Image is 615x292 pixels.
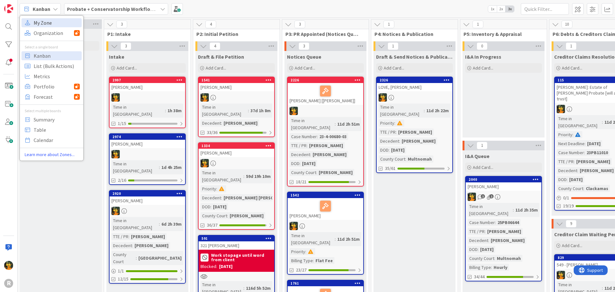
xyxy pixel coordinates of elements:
[481,194,485,198] span: 1
[317,169,354,176] div: [PERSON_NAME]
[379,138,399,145] div: Decedent
[201,144,274,148] div: 1334
[198,77,275,137] a: 1541[PERSON_NAME]MRTime in [GEOGRAPHIC_DATA]:37d 1h 8mDecedent:[PERSON_NAME]33/36
[21,125,82,134] a: Table
[207,222,217,229] span: 36/37
[567,176,568,183] span: :
[4,4,13,13] img: Visit kanbanzone.com
[201,203,210,210] div: DOD
[405,155,406,163] span: :
[496,219,521,226] div: 25PB06644
[300,160,317,167] div: [DATE]
[34,92,74,102] span: Forecast
[492,264,509,271] div: Hourly
[468,264,491,271] div: Billing Type
[477,142,488,149] span: 1
[166,107,183,114] div: 1h 38m
[478,246,479,253] span: :
[112,191,185,196] div: 2920
[110,77,185,83] div: 2997
[199,149,274,157] div: [PERSON_NAME]
[335,236,336,243] span: :
[34,125,80,135] span: Table
[288,192,363,198] div: 1542
[379,120,394,127] div: Priority
[557,158,574,165] div: TTE / PR
[110,77,185,91] div: 2997[PERSON_NAME]
[400,138,437,145] div: [PERSON_NAME]
[295,65,315,71] span: Add Card...
[285,31,361,37] span: P3: PR Appointed (Notices Queue)
[389,146,406,154] div: [DATE]
[290,133,317,140] div: Case Number
[377,77,452,91] div: 2326LOVE, [PERSON_NAME]
[133,242,170,249] div: [PERSON_NAME]
[586,140,602,147] div: [DATE]
[248,107,249,114] span: :
[313,257,314,264] span: :
[376,77,453,173] a: 2326LOVE, [PERSON_NAME]MRTime in [GEOGRAPHIC_DATA]:11d 2h 22mPriority:TTE / PR:[PERSON_NAME]Deced...
[396,129,397,136] span: :
[288,192,363,220] div: 1542[PERSON_NAME]
[221,120,222,127] span: :
[486,228,523,235] div: [PERSON_NAME]
[34,18,80,28] span: My Zone
[287,192,364,275] a: 1542[PERSON_NAME]MRTime in [GEOGRAPHIC_DATA]:11d 2h 51mPriority:Billing Type:Flat Fee23/27
[132,242,133,249] span: :
[290,117,335,131] div: Time in [GEOGRAPHIC_DATA]
[244,173,272,180] div: 59d 19h 10m
[110,267,185,275] div: 1/1
[562,21,572,28] span: 10
[424,107,425,114] span: :
[557,105,565,113] img: MR
[388,42,398,50] span: 1
[585,149,610,156] div: 23PB11010
[159,164,160,171] span: :
[602,285,603,292] span: :
[505,6,514,12] span: 3x
[385,165,396,172] span: 35/61
[21,82,82,91] a: Portfolio
[21,115,82,124] a: Summary
[67,6,167,12] b: Probate + Conservatorship Workflow (FL2)
[288,198,363,220] div: [PERSON_NAME]
[199,159,274,167] div: MR
[468,246,478,253] div: DOD
[296,179,307,185] span: 18/21
[291,281,363,286] div: 1761
[216,185,217,192] span: :
[222,120,259,127] div: [PERSON_NAME]
[118,276,128,282] span: 12/15
[243,173,244,180] span: :
[160,221,183,228] div: 6d 2h 39m
[222,194,294,201] div: [PERSON_NAME] [PERSON_NAME]
[136,254,137,262] span: :
[116,21,127,28] span: 3
[201,78,274,82] div: 1541
[199,77,274,91] div: 1541[PERSON_NAME]
[466,182,541,191] div: [PERSON_NAME]
[20,44,83,50] div: Select a single board
[290,232,335,246] div: Time in [GEOGRAPHIC_DATA]
[111,242,132,249] div: Decedent
[33,5,50,13] span: Kanban
[290,151,310,158] div: Decedent
[201,194,221,201] div: Decedent
[207,129,217,136] span: 33/36
[110,134,185,148] div: 2974[PERSON_NAME]
[34,71,80,81] span: Metrics
[495,255,522,262] div: Multnomah
[557,140,585,147] div: Next Deadline
[109,133,186,185] a: 2974[PERSON_NAME]MRTime in [GEOGRAPHIC_DATA]:1d 4h 25m2/16
[379,155,405,163] div: County Court
[566,42,577,50] span: 1
[485,228,486,235] span: :
[118,177,126,184] span: 2/16
[118,120,126,127] span: 1/15
[201,169,243,183] div: Time in [GEOGRAPHIC_DATA]
[111,217,159,231] div: Time in [GEOGRAPHIC_DATA]
[199,143,274,149] div: 1334
[211,203,228,210] div: [DATE]
[13,1,29,9] span: Support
